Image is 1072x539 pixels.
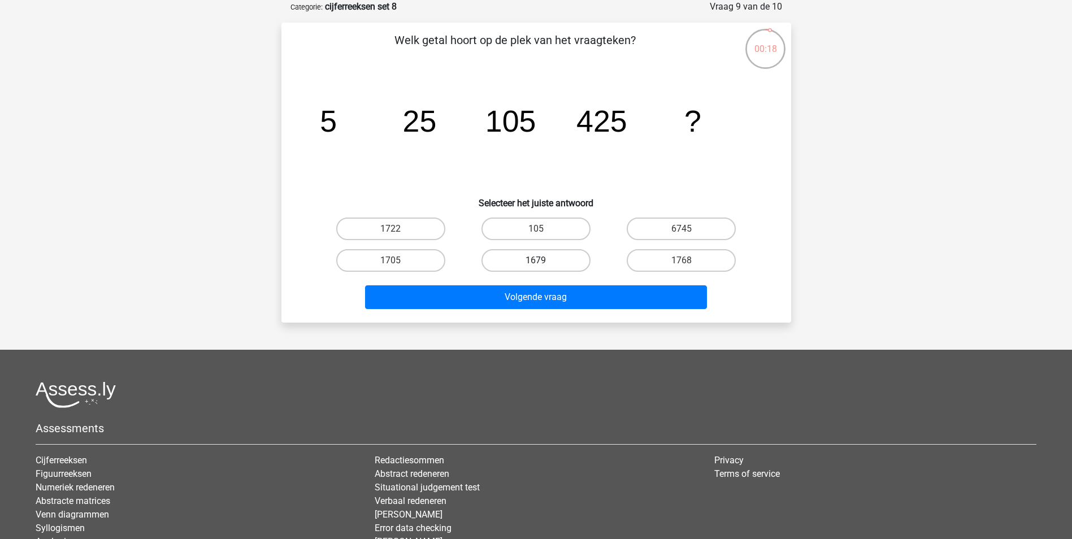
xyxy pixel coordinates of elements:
[481,218,591,240] label: 105
[375,482,480,493] a: Situational judgement test
[320,104,337,138] tspan: 5
[481,249,591,272] label: 1679
[290,3,323,11] small: Categorie:
[576,104,627,138] tspan: 425
[627,249,736,272] label: 1768
[336,249,445,272] label: 1705
[300,32,731,66] p: Welk getal hoort op de plek van het vraagteken?
[36,468,92,479] a: Figuurreeksen
[36,455,87,466] a: Cijferreeksen
[36,381,116,408] img: Assessly logo
[375,523,452,533] a: Error data checking
[627,218,736,240] label: 6745
[36,523,85,533] a: Syllogismen
[684,104,701,138] tspan: ?
[36,482,115,493] a: Numeriek redeneren
[375,509,442,520] a: [PERSON_NAME]
[714,455,744,466] a: Privacy
[336,218,445,240] label: 1722
[36,509,109,520] a: Venn diagrammen
[300,189,773,208] h6: Selecteer het juiste antwoord
[325,1,397,12] strong: cijferreeksen set 8
[375,495,446,506] a: Verbaal redeneren
[714,468,780,479] a: Terms of service
[36,495,110,506] a: Abstracte matrices
[375,468,449,479] a: Abstract redeneren
[744,28,787,56] div: 00:18
[402,104,436,138] tspan: 25
[365,285,707,309] button: Volgende vraag
[36,421,1036,435] h5: Assessments
[375,455,444,466] a: Redactiesommen
[485,104,536,138] tspan: 105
